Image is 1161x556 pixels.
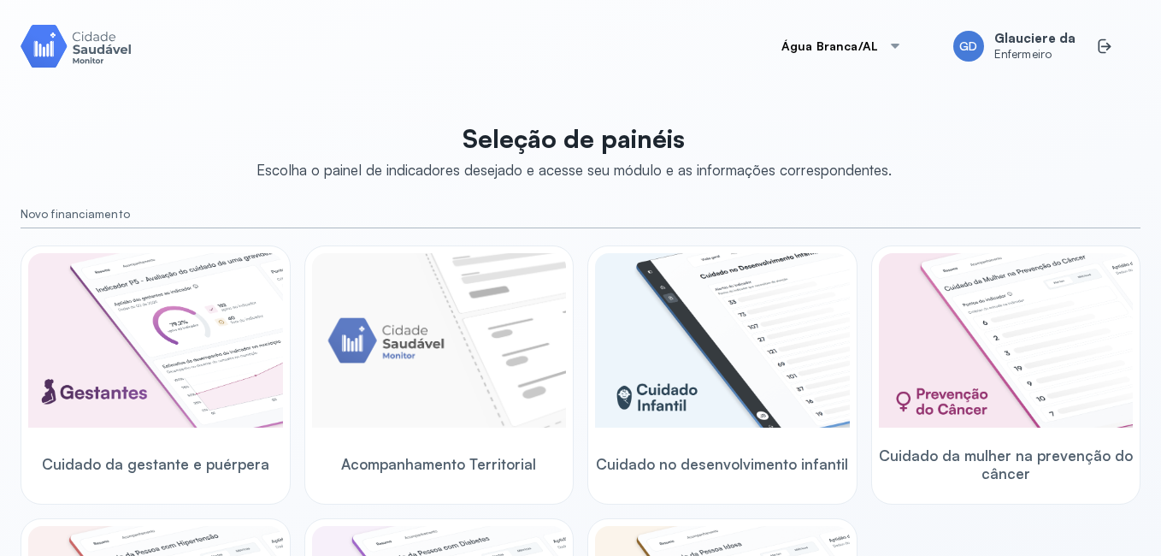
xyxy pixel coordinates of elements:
span: Cuidado da mulher na prevenção do câncer [879,447,1134,483]
span: Cuidado no desenvolvimento infantil [596,455,848,473]
img: woman-cancer-prevention-care.png [879,253,1134,428]
img: child-development.png [595,253,850,428]
span: Enfermeiro [994,47,1076,62]
span: Glauciere da [994,31,1076,47]
div: Escolha o painel de indicadores desejado e acesse seu módulo e as informações correspondentes. [256,161,892,179]
button: Água Branca/AL [761,29,922,63]
span: Cuidado da gestante e puérpera [42,455,269,473]
span: GD [959,39,977,54]
small: Novo financiamento [21,207,1140,222]
img: placeholder-module-ilustration.png [312,253,567,428]
span: Acompanhamento Territorial [341,455,536,473]
p: Seleção de painéis [256,123,892,154]
img: Logotipo do produto Monitor [21,21,132,70]
img: pregnants.png [28,253,283,428]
